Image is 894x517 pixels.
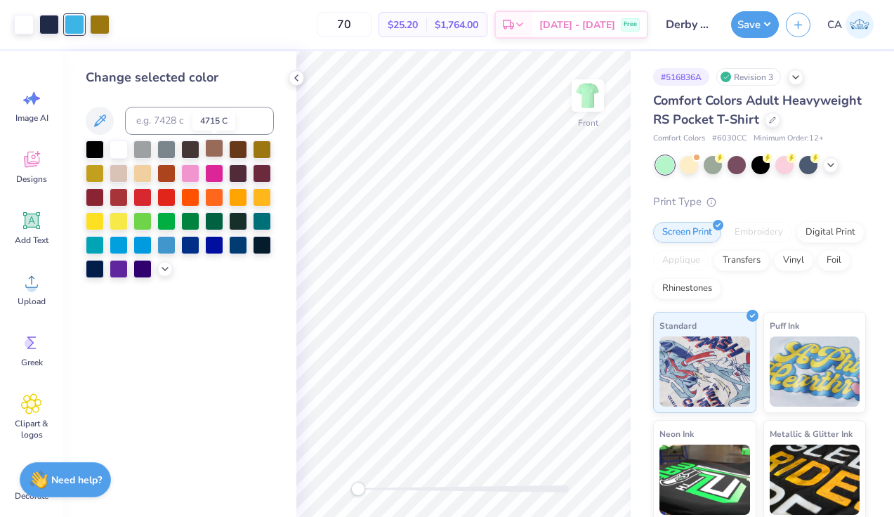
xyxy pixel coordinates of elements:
[86,68,274,87] div: Change selected color
[539,18,615,32] span: [DATE] - [DATE]
[51,473,102,487] strong: Need help?
[846,11,874,39] img: Caitlyn Antman
[712,133,747,145] span: # 6030CC
[653,68,709,86] div: # 516836A
[821,11,880,39] a: CA
[653,222,721,243] div: Screen Print
[435,18,478,32] span: $1,764.00
[770,336,860,407] img: Puff Ink
[655,11,724,39] input: Untitled Design
[653,133,705,145] span: Comfort Colors
[578,117,598,129] div: Front
[653,250,709,271] div: Applique
[653,92,862,128] span: Comfort Colors Adult Heavyweight RS Pocket T-Shirt
[15,235,48,246] span: Add Text
[125,107,274,135] input: e.g. 7428 c
[770,318,799,333] span: Puff Ink
[15,490,48,502] span: Decorate
[827,17,842,33] span: CA
[624,20,637,30] span: Free
[774,250,813,271] div: Vinyl
[770,426,853,441] span: Metallic & Glitter Ink
[317,12,372,37] input: – –
[770,445,860,515] img: Metallic & Glitter Ink
[653,278,721,299] div: Rhinestones
[653,194,866,210] div: Print Type
[731,11,779,38] button: Save
[388,18,418,32] span: $25.20
[659,318,697,333] span: Standard
[192,111,235,131] div: 4715 C
[725,222,792,243] div: Embroidery
[16,174,47,185] span: Designs
[8,418,55,440] span: Clipart & logos
[659,336,750,407] img: Standard
[574,81,602,110] img: Front
[21,357,43,368] span: Greek
[817,250,850,271] div: Foil
[351,482,365,496] div: Accessibility label
[18,296,46,307] span: Upload
[754,133,824,145] span: Minimum Order: 12 +
[659,445,750,515] img: Neon Ink
[659,426,694,441] span: Neon Ink
[15,112,48,124] span: Image AI
[714,250,770,271] div: Transfers
[796,222,865,243] div: Digital Print
[716,68,781,86] div: Revision 3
